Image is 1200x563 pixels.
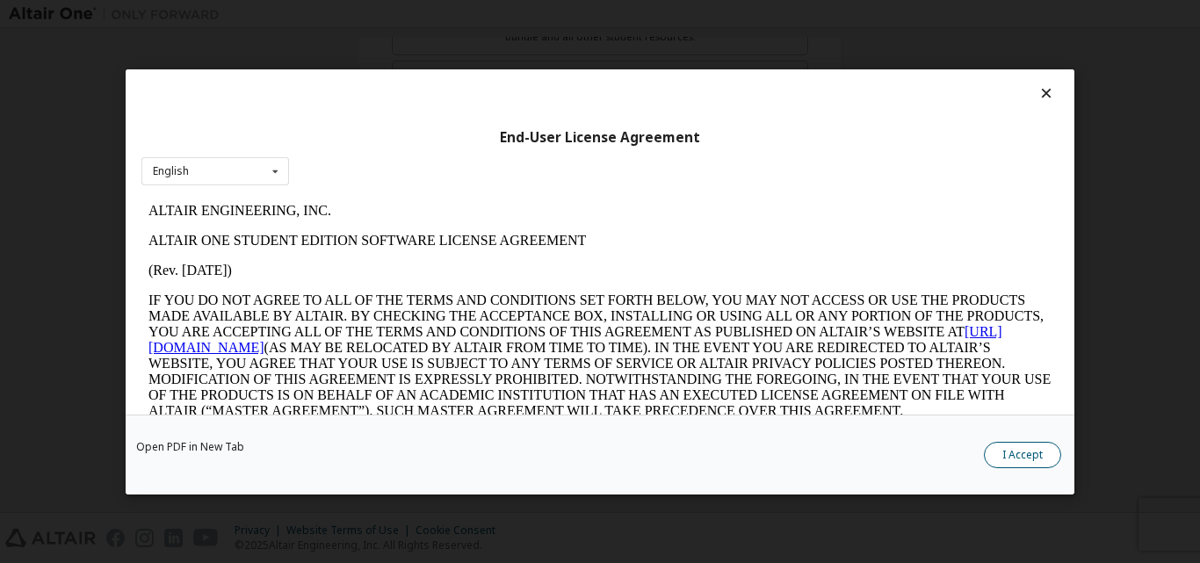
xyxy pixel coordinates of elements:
div: End-User License Agreement [141,128,1059,146]
a: Open PDF in New Tab [136,441,244,451]
p: This Altair One Student Edition Software License Agreement (“Agreement”) is between Altair Engine... [7,237,910,300]
div: English [153,166,189,177]
p: IF YOU DO NOT AGREE TO ALL OF THE TERMS AND CONDITIONS SET FORTH BELOW, YOU MAY NOT ACCESS OR USE... [7,97,910,223]
a: [URL][DOMAIN_NAME] [7,128,861,159]
p: ALTAIR ENGINEERING, INC. [7,7,910,23]
p: (Rev. [DATE]) [7,67,910,83]
p: ALTAIR ONE STUDENT EDITION SOFTWARE LICENSE AGREEMENT [7,37,910,53]
button: I Accept [984,441,1061,467]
